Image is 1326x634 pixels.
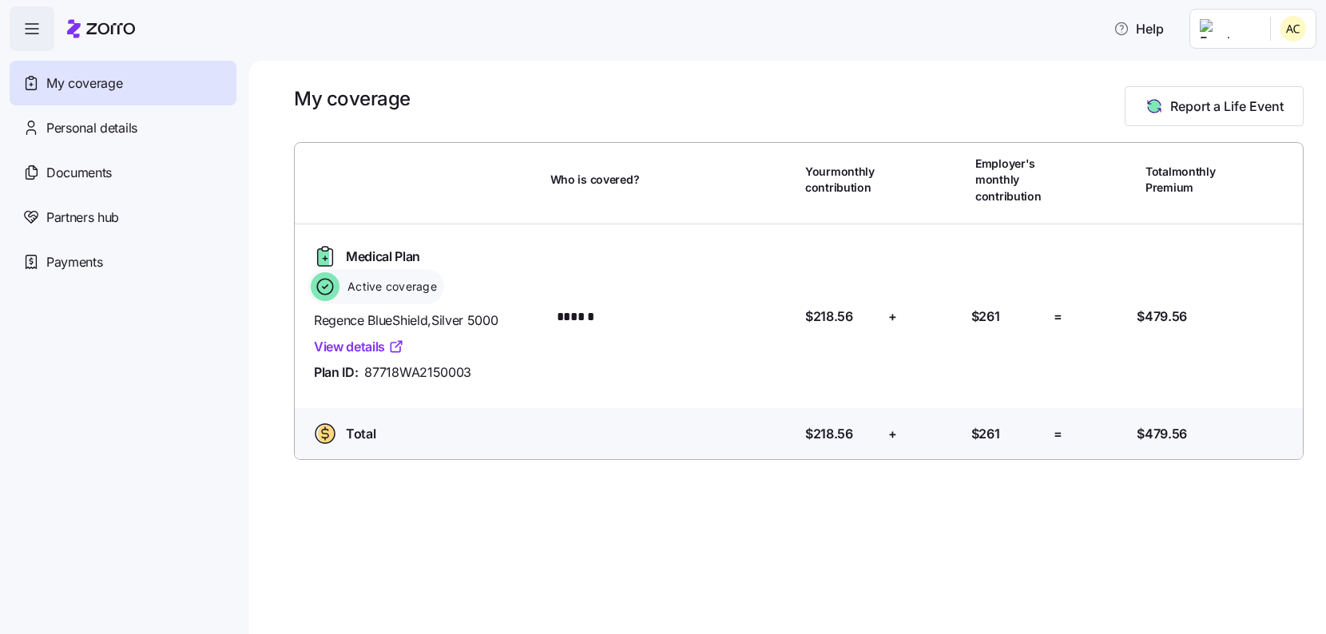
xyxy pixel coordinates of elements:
[1145,164,1218,196] span: Total monthly Premium
[971,424,1000,444] span: $261
[314,337,404,357] a: View details
[10,105,236,150] a: Personal details
[805,164,878,196] span: Your monthly contribution
[314,311,538,331] span: Regence BlueShield , Silver 5000
[10,195,236,240] a: Partners hub
[1280,16,1306,42] img: e4bbc672caf43e06911127e57b3a4604
[346,424,375,444] span: Total
[805,307,853,327] span: $218.56
[10,150,236,195] a: Documents
[888,424,897,444] span: +
[971,307,1000,327] span: $261
[550,172,640,188] span: Who is covered?
[314,363,358,382] span: Plan ID:
[10,240,236,284] a: Payments
[975,156,1048,204] span: Employer's monthly contribution
[46,208,119,228] span: Partners hub
[1137,424,1187,444] span: $479.56
[346,247,420,267] span: Medical Plan
[1170,97,1284,116] span: Report a Life Event
[1137,307,1187,327] span: $479.56
[1054,307,1062,327] span: =
[1200,19,1257,38] img: Employer logo
[343,279,437,295] span: Active coverage
[805,424,853,444] span: $218.56
[1114,19,1164,38] span: Help
[46,252,102,272] span: Payments
[1125,86,1304,126] button: Report a Life Event
[364,363,471,382] span: 87718WA2150003
[294,86,411,111] h1: My coverage
[1101,13,1177,45] button: Help
[46,163,112,183] span: Documents
[1054,424,1062,444] span: =
[46,118,137,138] span: Personal details
[888,307,897,327] span: +
[46,73,122,93] span: My coverage
[10,61,236,105] a: My coverage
